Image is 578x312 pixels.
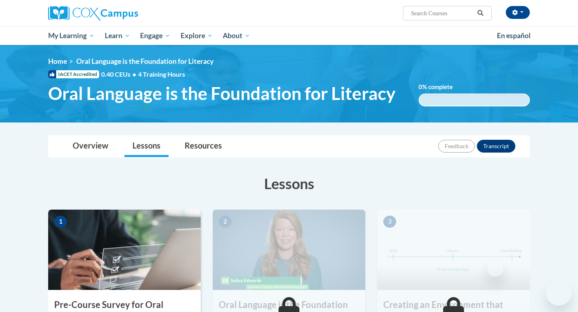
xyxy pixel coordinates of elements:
[177,136,230,157] a: Resources
[48,83,395,104] span: Oral Language is the Foundation for Literacy
[48,173,530,194] h3: Lessons
[213,210,365,290] img: Course Image
[492,27,536,44] a: En español
[497,31,531,40] span: En español
[101,70,138,79] span: 0.40 CEUs
[138,70,185,78] span: 4 Training Hours
[105,31,130,41] span: Learn
[76,57,214,65] span: Oral Language is the Foundation for Literacy
[48,70,99,78] span: IACET Accredited
[377,210,530,290] img: Course Image
[48,6,138,20] img: Cox Campus
[383,216,396,228] span: 3
[48,6,201,20] a: Cox Campus
[506,6,530,19] button: Account Settings
[438,140,475,153] button: Feedback
[474,8,486,18] button: Search
[546,280,572,306] iframe: Button to launch messaging window
[36,27,542,45] div: Main menu
[43,27,100,45] a: My Learning
[181,31,213,41] span: Explore
[48,57,67,65] a: Home
[477,140,515,153] button: Transcript
[419,83,465,92] label: % complete
[135,27,175,45] a: Engage
[419,84,422,90] span: 0
[487,261,503,277] iframe: Close message
[140,31,170,41] span: Engage
[218,27,256,45] a: About
[410,8,474,18] input: Search Courses
[124,136,169,157] a: Lessons
[175,27,218,45] a: Explore
[65,136,116,157] a: Overview
[219,216,232,228] span: 2
[54,216,67,228] span: 1
[48,31,94,41] span: My Learning
[100,27,135,45] a: Learn
[48,210,201,290] img: Course Image
[132,70,136,78] span: •
[223,31,250,41] span: About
